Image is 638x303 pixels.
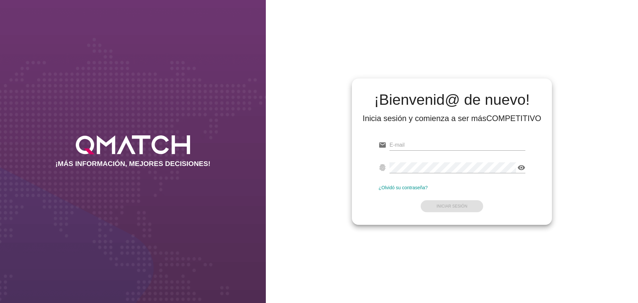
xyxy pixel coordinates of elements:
[517,164,525,172] i: visibility
[378,141,386,149] i: email
[378,164,386,172] i: fingerprint
[55,160,211,168] h2: ¡MÁS INFORMACIÓN, MEJORES DECISIONES!
[486,114,541,123] strong: COMPETITIVO
[378,185,428,190] a: ¿Olvidó su contraseña?
[363,113,541,124] div: Inicia sesión y comienza a ser más
[363,92,541,108] h2: ¡Bienvenid@ de nuevo!
[389,140,525,150] input: E-mail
